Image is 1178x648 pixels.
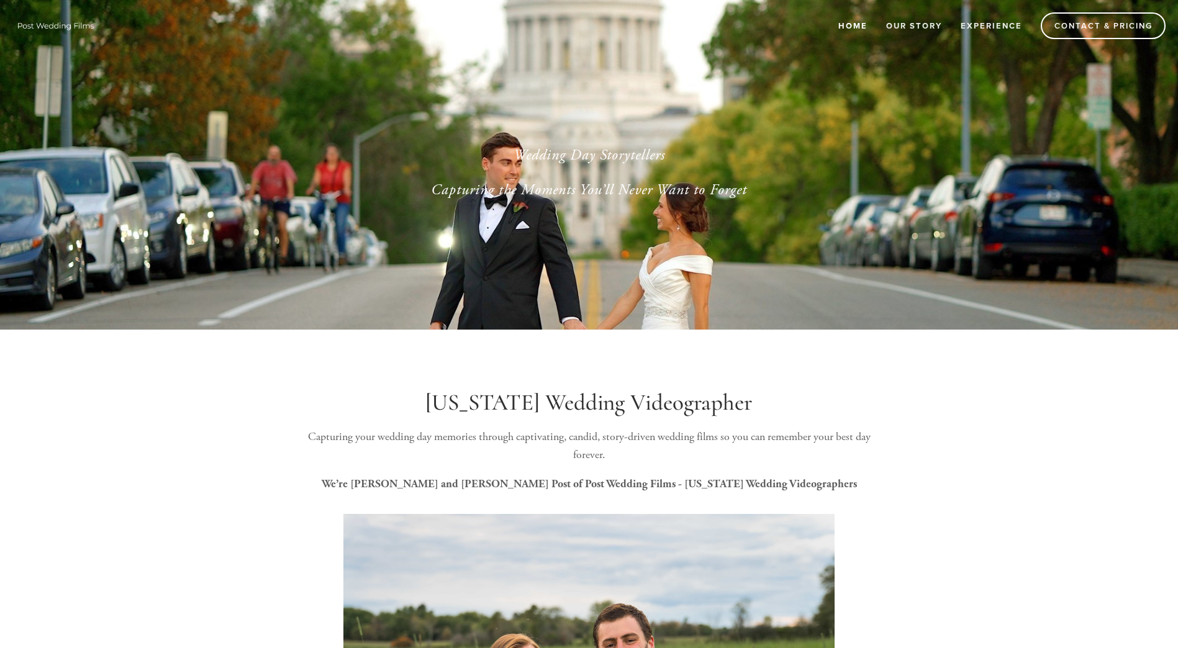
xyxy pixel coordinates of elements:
[292,389,886,416] h1: [US_STATE] Wedding Videographer
[292,428,886,464] p: Capturing your wedding day memories through captivating, candid, story-driven wedding films so yo...
[878,16,950,36] a: Our Story
[953,16,1030,36] a: Experience
[312,144,866,166] p: Wedding Day Storytellers
[830,16,876,36] a: Home
[12,16,99,35] img: Wisconsin Wedding Videographer
[1041,12,1166,39] a: Contact & Pricing
[312,179,866,201] p: Capturing the Moments You’ll Never Want to Forget
[322,477,857,490] strong: We’re [PERSON_NAME] and [PERSON_NAME] Post of Post Wedding Films - [US_STATE] Wedding Videographers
